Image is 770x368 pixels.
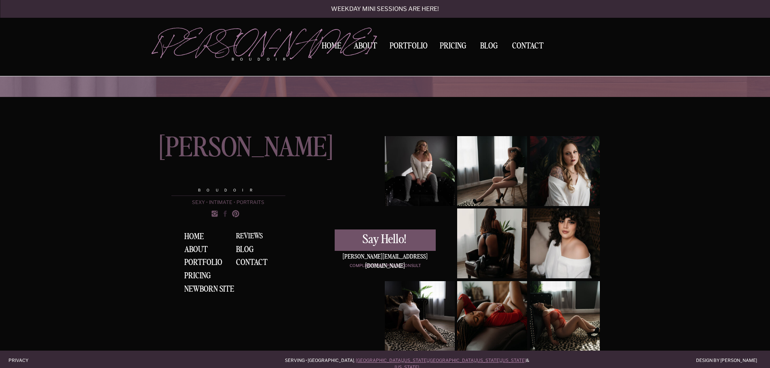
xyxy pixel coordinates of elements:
[335,263,436,269] a: Complimentary phone consult
[686,357,757,362] a: Design by [PERSON_NAME]
[335,233,435,246] a: Say Hello!
[310,6,461,13] a: Weekday mini sessions are here!
[403,357,428,363] a: [US_STATE]
[438,42,469,53] a: Pricing
[335,252,436,261] div: [PERSON_NAME][EMAIL_ADDRESS][DOMAIN_NAME]
[476,357,500,363] a: [US_STATE]
[356,357,402,363] a: [GEOGRAPHIC_DATA]
[157,136,293,185] a: [PERSON_NAME]
[8,357,38,362] a: Privacy
[281,357,534,363] p: Serving • [GEOGRAPHIC_DATA] , , , , & .
[232,57,299,62] p: boudoir
[354,357,355,363] a: ,
[236,246,259,254] a: BLOG
[387,42,430,53] a: Portfolio
[184,272,215,280] a: Pricing
[230,25,297,37] b: SEND it over
[509,42,547,50] a: Contact
[501,357,526,363] a: [US_STATE]
[236,233,283,242] a: Reviews
[171,187,285,193] p: Boudoir
[477,42,502,49] a: BLOG
[184,259,225,267] a: Portfolio
[428,357,475,363] a: [GEOGRAPHIC_DATA]
[169,25,358,38] a: SEND it over
[171,200,285,206] p: sexy • intimate • portraits
[184,246,215,256] a: About
[154,29,299,53] a: [PERSON_NAME]
[184,285,240,293] a: NEWBORN SITE
[236,259,276,267] a: Contact
[184,233,210,242] a: Home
